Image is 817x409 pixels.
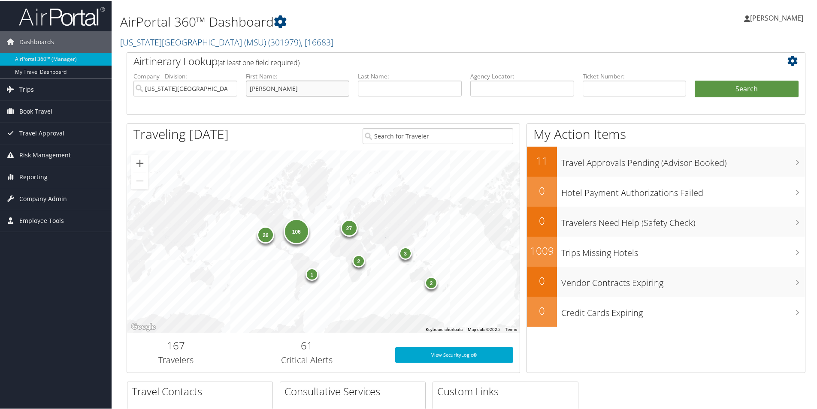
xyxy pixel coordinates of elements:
a: 0Hotel Payment Authorizations Failed [527,176,805,206]
h2: 0 [527,273,557,287]
a: Terms (opens in new tab) [505,326,517,331]
div: 3 [399,246,412,259]
label: Last Name: [358,71,462,80]
a: View SecurityLogic® [395,346,513,362]
span: Dashboards [19,30,54,52]
h1: AirPortal 360™ Dashboard [120,12,581,30]
h1: My Action Items [527,124,805,142]
h2: 0 [527,183,557,197]
h2: Airtinerary Lookup [133,53,742,68]
a: 0Travelers Need Help (Safety Check) [527,206,805,236]
span: ( 301979 ) [268,36,301,47]
button: Zoom in [131,154,148,171]
h3: Travelers Need Help (Safety Check) [561,212,805,228]
span: Map data ©2025 [468,326,500,331]
span: Employee Tools [19,209,64,231]
span: Book Travel [19,100,52,121]
h3: Critical Alerts [232,353,382,365]
h1: Traveling [DATE] [133,124,229,142]
label: Company - Division: [133,71,237,80]
h2: 0 [527,213,557,227]
span: [PERSON_NAME] [750,12,803,22]
h2: Consultative Services [284,383,425,398]
h3: Travel Approvals Pending (Advisor Booked) [561,152,805,168]
h3: Travelers [133,353,219,365]
img: airportal-logo.png [19,6,105,26]
span: , [ 16683 ] [301,36,333,47]
span: Risk Management [19,144,71,165]
button: Keyboard shortcuts [426,326,463,332]
h2: 167 [133,337,219,352]
span: (at least one field required) [218,57,300,66]
a: 11Travel Approvals Pending (Advisor Booked) [527,146,805,176]
h2: Custom Links [437,383,578,398]
h2: 61 [232,337,382,352]
h3: Credit Cards Expiring [561,302,805,318]
span: Company Admin [19,187,67,209]
a: 1009Trips Missing Hotels [527,236,805,266]
h3: Hotel Payment Authorizations Failed [561,182,805,198]
h2: 0 [527,303,557,317]
a: [PERSON_NAME] [744,4,812,30]
button: Search [695,80,799,97]
h3: Vendor Contracts Expiring [561,272,805,288]
input: Search for Traveler [363,127,513,143]
button: Zoom out [131,171,148,189]
a: 0Credit Cards Expiring [527,296,805,326]
div: 26 [257,226,274,243]
label: Ticket Number: [583,71,687,80]
h2: 11 [527,153,557,167]
div: 106 [284,217,309,243]
div: 2 [425,275,438,288]
a: [US_STATE][GEOGRAPHIC_DATA] (MSU) [120,36,333,47]
div: 1 [306,267,318,280]
span: Travel Approval [19,122,64,143]
h3: Trips Missing Hotels [561,242,805,258]
a: Open this area in Google Maps (opens a new window) [129,321,157,332]
h2: 1009 [527,243,557,257]
div: 2 [352,253,365,266]
span: Reporting [19,165,48,187]
img: Google [129,321,157,332]
label: Agency Locator: [470,71,574,80]
div: 27 [341,218,358,235]
span: Trips [19,78,34,99]
h2: Travel Contacts [132,383,272,398]
label: First Name: [246,71,350,80]
a: 0Vendor Contracts Expiring [527,266,805,296]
